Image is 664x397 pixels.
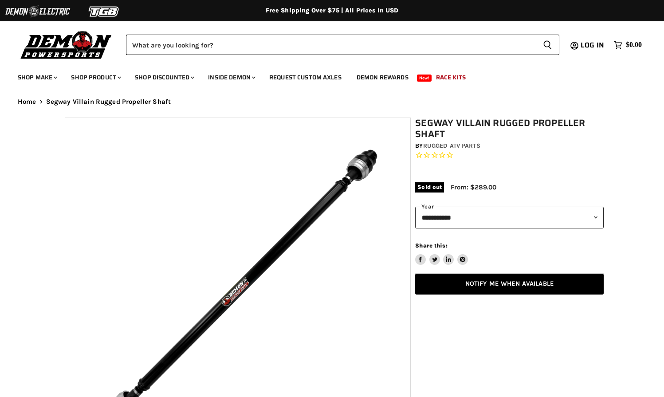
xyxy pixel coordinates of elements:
a: Shop Discounted [128,68,200,86]
ul: Main menu [11,65,640,86]
a: Request Custom Axles [263,68,348,86]
a: Inside Demon [201,68,261,86]
span: New! [417,75,432,82]
a: Demon Rewards [350,68,415,86]
a: Race Kits [429,68,472,86]
a: Home [18,98,36,106]
a: $0.00 [609,39,646,51]
a: Shop Make [11,68,63,86]
button: Search [536,35,559,55]
span: From: $289.00 [451,183,496,191]
a: Shop Product [64,68,126,86]
a: Rugged ATV Parts [423,142,480,149]
span: Rated 0.0 out of 5 stars 0 reviews [415,151,604,160]
aside: Share this: [415,242,468,265]
img: Demon Powersports [18,29,115,60]
img: Demon Electric Logo 2 [4,3,71,20]
span: Sold out [415,182,444,192]
h1: Segway Villain Rugged Propeller Shaft [415,118,604,140]
a: Log in [577,41,609,49]
span: Segway Villain Rugged Propeller Shaft [46,98,171,106]
select: year [415,207,604,228]
input: Search [126,35,536,55]
span: $0.00 [626,41,642,49]
div: by [415,141,604,151]
span: Log in [581,39,604,51]
img: TGB Logo 2 [71,3,138,20]
span: Share this: [415,242,447,249]
a: Notify Me When Available [415,274,604,295]
form: Product [126,35,559,55]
